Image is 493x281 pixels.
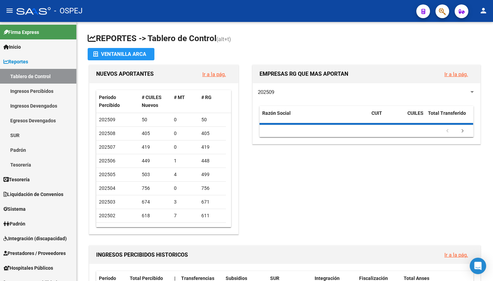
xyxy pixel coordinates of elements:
datatable-header-cell: CUIT [369,106,405,129]
div: 671 [201,198,223,206]
span: 202505 [99,172,115,177]
span: 202508 [99,131,115,136]
div: Open Intercom Messenger [470,258,486,274]
div: 503 [142,171,169,179]
div: 419 [142,143,169,151]
a: go to previous page [441,127,454,135]
datatable-header-cell: Total Transferido [425,106,473,129]
span: 202509 [258,89,274,95]
span: Inicio [3,43,21,51]
button: Ir a la pág. [439,248,473,261]
span: Prestadores / Proveedores [3,249,66,257]
span: Total Anses [404,276,429,281]
span: Tesorería [3,176,30,183]
div: 50 [201,116,223,124]
mat-icon: menu [5,7,14,15]
div: 0 [174,143,196,151]
span: Total Percibido [130,276,163,281]
div: 448 [201,157,223,165]
span: Integración [315,276,340,281]
span: Sistema [3,205,26,213]
mat-icon: person [479,7,488,15]
div: 449 [142,157,169,165]
div: 405 [201,130,223,137]
span: 202509 [99,117,115,122]
a: Ir a la pág. [202,71,226,77]
a: Ir a la pág. [444,252,468,258]
datatable-header-cell: # MT [171,90,199,113]
div: 0 [174,130,196,137]
span: Padrón [3,220,25,228]
div: 0 [174,116,196,124]
span: 202502 [99,213,115,218]
div: 7 [174,212,196,220]
div: 3 [174,225,196,233]
div: 50 [142,116,169,124]
button: Ir a la pág. [197,68,231,81]
span: 202507 [99,144,115,150]
span: Liquidación de Convenios [3,191,63,198]
span: - OSPEJ [54,3,83,19]
span: (alt+t) [216,36,231,42]
span: Período Percibido [99,95,120,108]
button: Ir a la pág. [439,68,473,81]
div: 618 [142,212,169,220]
div: 667 [142,225,169,233]
span: Total Transferido [428,110,466,116]
span: Subsidios [226,276,247,281]
datatable-header-cell: # CUILES Nuevos [139,90,172,113]
span: EMPRESAS RG QUE MAS APORTAN [260,71,348,77]
datatable-header-cell: Período Percibido [96,90,139,113]
span: 202504 [99,185,115,191]
div: 0 [174,184,196,192]
span: Fiscalización [359,276,388,281]
span: 202501 [99,227,115,232]
div: 3 [174,198,196,206]
span: NUEVOS APORTANTES [96,71,154,77]
span: INGRESOS PERCIBIDOS HISTORICOS [96,252,188,258]
span: # MT [174,95,185,100]
span: Integración (discapacidad) [3,235,67,242]
div: 4 [174,171,196,179]
span: 202506 [99,158,115,163]
div: 611 [201,212,223,220]
div: 664 [201,225,223,233]
span: # CUILES Nuevos [142,95,162,108]
div: 405 [142,130,169,137]
div: 419 [201,143,223,151]
div: 1 [174,157,196,165]
div: 756 [142,184,169,192]
span: | [174,276,176,281]
span: CUIT [371,110,382,116]
span: Firma Express [3,28,39,36]
div: 756 [201,184,223,192]
div: 674 [142,198,169,206]
a: Ir a la pág. [444,71,468,77]
h1: REPORTES -> Tablero de Control [88,33,482,45]
span: Hospitales Públicos [3,264,53,272]
span: CUILES [407,110,424,116]
datatable-header-cell: # RG [199,90,226,113]
div: Ventanilla ARCA [93,48,149,60]
datatable-header-cell: Razón Social [260,106,369,129]
span: # RG [201,95,212,100]
div: 499 [201,171,223,179]
button: Ventanilla ARCA [88,48,154,60]
span: Reportes [3,58,28,65]
a: go to next page [456,127,469,135]
span: 202503 [99,199,115,205]
span: Razón Social [262,110,291,116]
span: SUR [270,276,279,281]
datatable-header-cell: CUILES [405,106,425,129]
